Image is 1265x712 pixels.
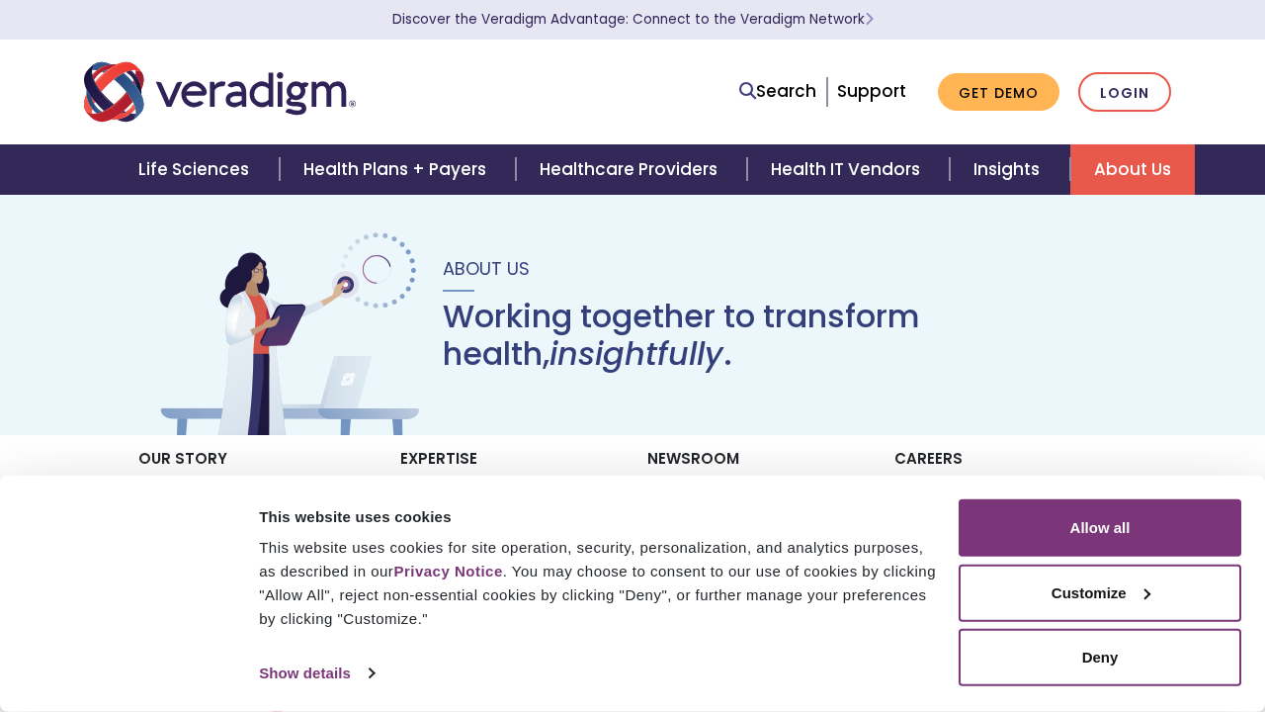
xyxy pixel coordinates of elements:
button: Allow all [959,499,1241,557]
a: Health IT Vendors [747,144,950,195]
a: Discover the Veradigm Advantage: Connect to the Veradigm NetworkLearn More [392,10,874,29]
em: insightfully [549,331,723,376]
a: Show details [259,659,374,688]
a: Get Demo [938,73,1059,112]
a: Support [837,79,906,103]
a: About Us [1070,144,1195,195]
a: Privacy Notice [393,563,502,579]
a: Insights [950,144,1069,195]
a: Login [1078,72,1171,113]
button: Deny [959,629,1241,686]
h1: Working together to transform health, . [443,298,1111,374]
a: Life Sciences [115,144,279,195]
a: Healthcare Providers [516,144,747,195]
img: Veradigm logo [84,59,356,125]
span: About Us [443,256,530,281]
a: Health Plans + Payers [280,144,516,195]
a: Search [739,78,816,105]
div: This website uses cookies [259,504,936,528]
div: This website uses cookies for site operation, security, personalization, and analytics purposes, ... [259,536,936,631]
span: Learn More [865,10,874,29]
button: Customize [959,564,1241,621]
